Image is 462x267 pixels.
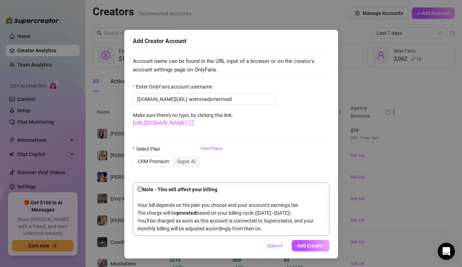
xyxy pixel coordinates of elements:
div: segmented control [133,156,200,167]
div: Super AI [173,156,199,166]
span: Account name can be found in the URL input of a browser or on the creator's account settings page... [133,57,329,74]
span: Cancel [268,243,283,249]
label: Select Plan [133,145,165,153]
button: Cancel [262,240,289,251]
span: Add Creator [297,243,324,249]
b: prorated [177,210,196,216]
span: Make sure there's no typo, by clicking this link: [133,112,233,126]
span: export [188,120,194,126]
input: Enter OnlyFans account username [189,95,271,103]
span: Your bill depends on the plan you choose and your account's earnings tier. The charge will be bas... [137,187,314,231]
a: [URL][DOMAIN_NAME]export [133,120,194,126]
div: CRM Premium [134,156,173,166]
label: Enter OnlyFans account username [133,83,217,91]
div: Open Intercom Messenger [438,243,455,260]
span: [DOMAIN_NAME][URL] [137,95,187,103]
div: Add Creator Account [133,37,329,46]
strong: Note - This will affect your billing [137,187,217,192]
a: View Plans [200,145,223,173]
span: info-circle [137,187,142,192]
button: Add Creator [292,240,329,251]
